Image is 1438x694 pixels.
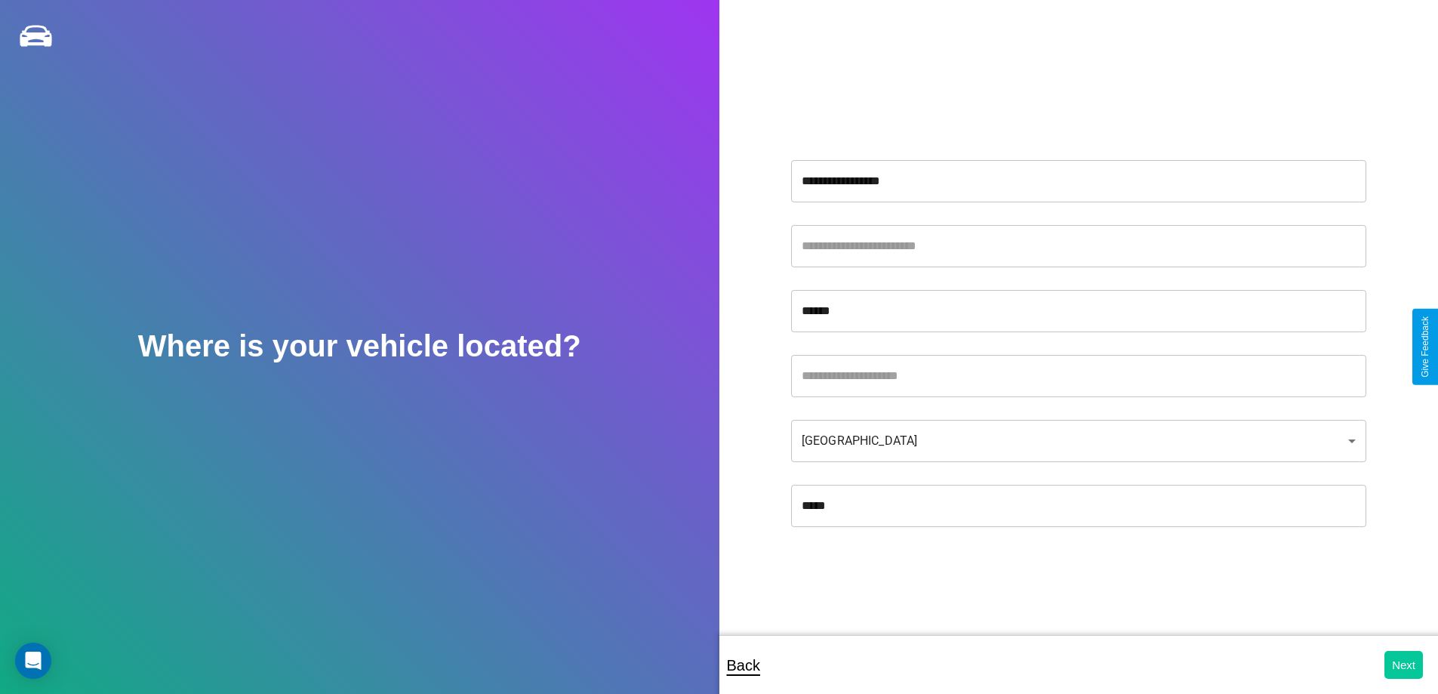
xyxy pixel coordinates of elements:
[727,652,760,679] p: Back
[1384,651,1423,679] button: Next
[15,643,51,679] div: Open Intercom Messenger
[1420,316,1430,378] div: Give Feedback
[138,329,581,363] h2: Where is your vehicle located?
[791,420,1366,462] div: [GEOGRAPHIC_DATA]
